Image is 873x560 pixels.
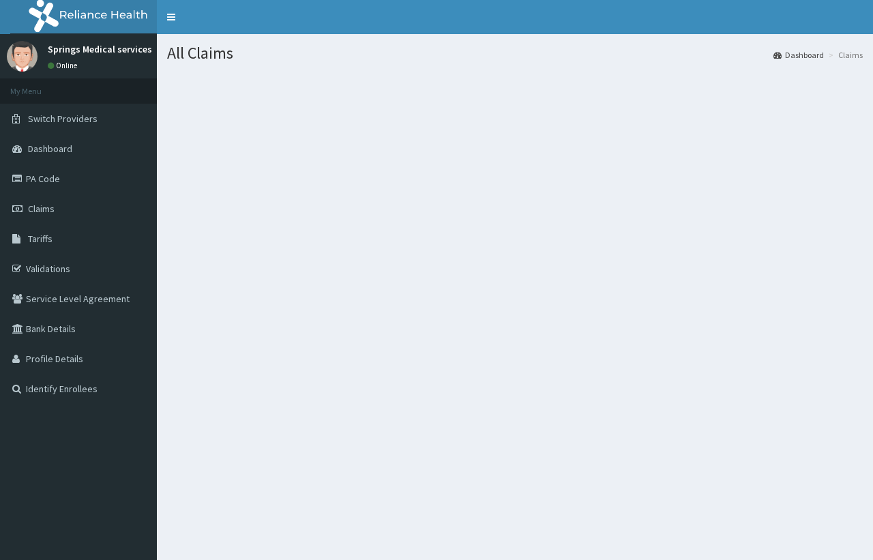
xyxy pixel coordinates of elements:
span: Claims [28,203,55,215]
a: Dashboard [773,49,824,61]
p: Springs Medical services [48,44,152,54]
span: Tariffs [28,233,53,245]
span: Dashboard [28,143,72,155]
li: Claims [825,49,863,61]
span: Switch Providers [28,113,98,125]
h1: All Claims [167,44,863,62]
img: User Image [7,41,38,72]
a: Online [48,61,80,70]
